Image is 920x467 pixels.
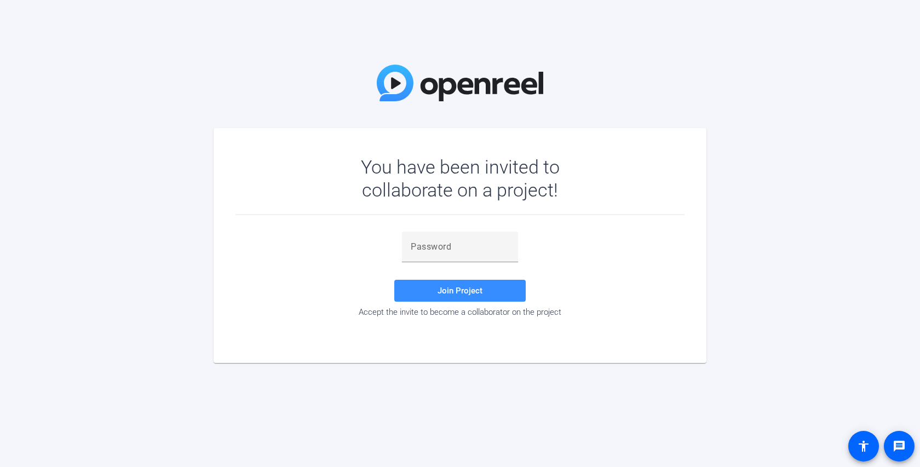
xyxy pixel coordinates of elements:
[235,307,685,317] div: Accept the invite to become a collaborator on the project
[377,65,543,101] img: OpenReel Logo
[893,440,906,453] mat-icon: message
[394,280,526,302] button: Join Project
[411,240,509,253] input: Password
[438,286,482,296] span: Join Project
[857,440,870,453] mat-icon: accessibility
[329,155,591,201] div: You have been invited to collaborate on a project!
